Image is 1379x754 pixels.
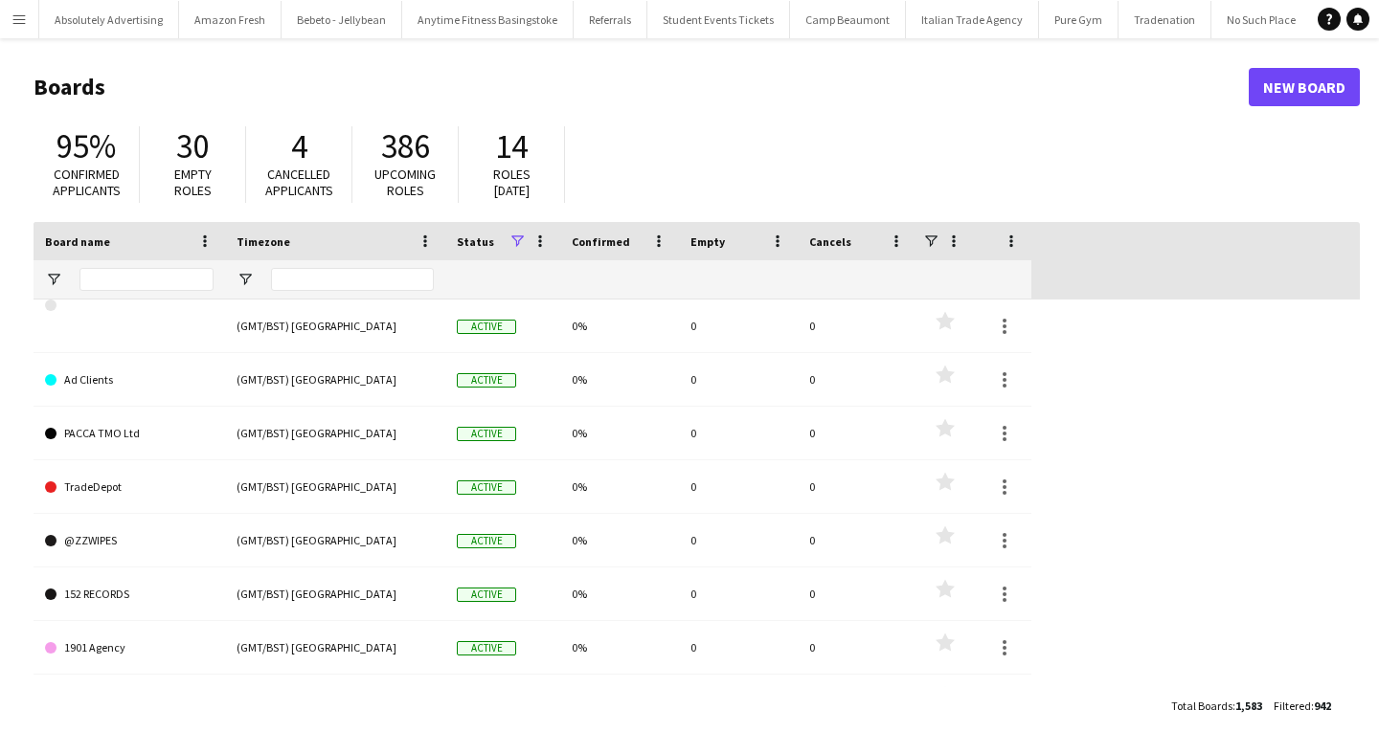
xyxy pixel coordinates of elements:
div: 0% [560,299,679,352]
button: Student Events Tickets [647,1,790,38]
span: Confirmed [572,234,630,249]
span: Board name [45,234,110,249]
div: 0 [798,353,916,406]
div: 0% [560,675,679,727]
button: Camp Beaumont [790,1,906,38]
a: 1Lod [45,675,214,728]
span: Cancels [809,234,851,249]
span: Total Boards [1171,699,1232,713]
div: 0 [679,353,798,406]
div: 0 [679,621,798,674]
span: Filtered [1274,699,1311,713]
div: (GMT/BST) [GEOGRAPHIC_DATA] [225,514,445,566]
a: @ZZWIPES [45,514,214,567]
div: 0% [560,407,679,459]
div: (GMT/BST) [GEOGRAPHIC_DATA] [225,675,445,727]
span: Active [457,427,516,441]
span: 4 [291,125,307,167]
div: 0 [679,514,798,566]
span: Roles [DATE] [493,166,531,199]
a: Ad Clients [45,353,214,407]
div: (GMT/BST) [GEOGRAPHIC_DATA] [225,621,445,674]
span: 30 [176,125,209,167]
button: Referrals [574,1,647,38]
div: 0 [679,460,798,513]
span: Confirmed applicants [53,166,121,199]
button: No Such Place [1211,1,1312,38]
div: 0 [798,675,916,727]
span: Active [457,641,516,655]
a: 152 RECORDS [45,567,214,621]
div: (GMT/BST) [GEOGRAPHIC_DATA] [225,407,445,459]
div: (GMT/BST) [GEOGRAPHIC_DATA] [225,353,445,406]
input: Board name Filter Input [79,268,214,291]
div: 0 [798,407,916,459]
button: Italian Trade Agency [906,1,1039,38]
span: 942 [1314,699,1331,713]
span: 1,583 [1235,699,1262,713]
div: 0 [679,299,798,352]
a: PACCA TMO Ltd [45,407,214,460]
button: Open Filter Menu [45,271,62,288]
span: Empty [690,234,725,249]
div: 0% [560,567,679,620]
div: 0 [798,567,916,620]
span: Active [457,373,516,388]
a: TradeDepot [45,460,214,514]
span: Active [457,480,516,495]
span: Active [457,320,516,334]
div: 0% [560,621,679,674]
div: 0 [798,621,916,674]
div: (GMT/BST) [GEOGRAPHIC_DATA] [225,460,445,513]
button: Absolutely Advertising [39,1,179,38]
a: 1901 Agency [45,621,214,675]
div: : [1171,687,1262,724]
button: Amazon Fresh [179,1,282,38]
span: 95% [57,125,116,167]
h1: Boards [34,73,1249,101]
button: Bebeto - Jellybean [282,1,402,38]
div: 0% [560,460,679,513]
div: 0 [679,675,798,727]
div: 0% [560,514,679,566]
span: Upcoming roles [374,166,436,199]
span: 14 [495,125,528,167]
input: Timezone Filter Input [271,268,434,291]
span: Empty roles [174,166,212,199]
span: Timezone [237,234,290,249]
a: New Board [1249,68,1360,106]
span: 386 [381,125,430,167]
div: 0% [560,353,679,406]
span: Status [457,234,494,249]
div: 0 [798,514,916,566]
div: 0 [679,567,798,620]
div: (GMT/BST) [GEOGRAPHIC_DATA] [225,567,445,620]
div: 0 [798,299,916,352]
button: Open Filter Menu [237,271,254,288]
div: 0 [679,407,798,459]
button: Anytime Fitness Basingstoke [402,1,574,38]
button: Tradenation [1119,1,1211,38]
div: (GMT/BST) [GEOGRAPHIC_DATA] [225,299,445,352]
div: : [1274,687,1331,724]
button: Pure Gym [1039,1,1119,38]
span: Active [457,534,516,548]
div: 0 [798,460,916,513]
span: Active [457,588,516,602]
span: Cancelled applicants [265,166,333,199]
